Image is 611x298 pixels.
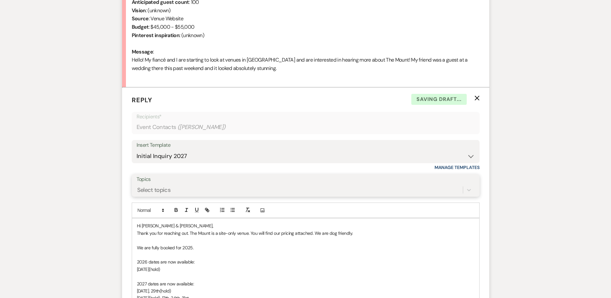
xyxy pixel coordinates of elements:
[132,15,149,22] b: Source
[137,230,353,236] span: Thank you for reaching out. The Mount is a site-only venue. You will find our pricing attached. W...
[137,266,160,272] span: [DATE](hold)
[137,141,475,150] div: Insert Template
[137,113,475,121] p: Recipients*
[137,245,194,251] span: We are fully booked for 2025.
[434,164,480,170] a: Manage Templates
[137,259,195,265] span: 2026 dates are now available:
[177,123,226,132] span: ( [PERSON_NAME] )
[137,121,475,134] div: Event Contacts
[137,288,171,294] span: [DATE], 29th(hold)
[411,94,467,105] span: Saving draft...
[137,186,171,194] div: Select topics
[132,96,152,104] span: Reply
[132,48,153,55] b: Message
[137,223,214,229] span: Hi [PERSON_NAME] & [PERSON_NAME],
[137,281,194,287] span: 2027 dates are now available:
[132,24,149,30] b: Budget
[132,32,180,39] b: Pinterest inspiration
[137,175,475,184] label: Topics
[132,7,146,14] b: Vision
